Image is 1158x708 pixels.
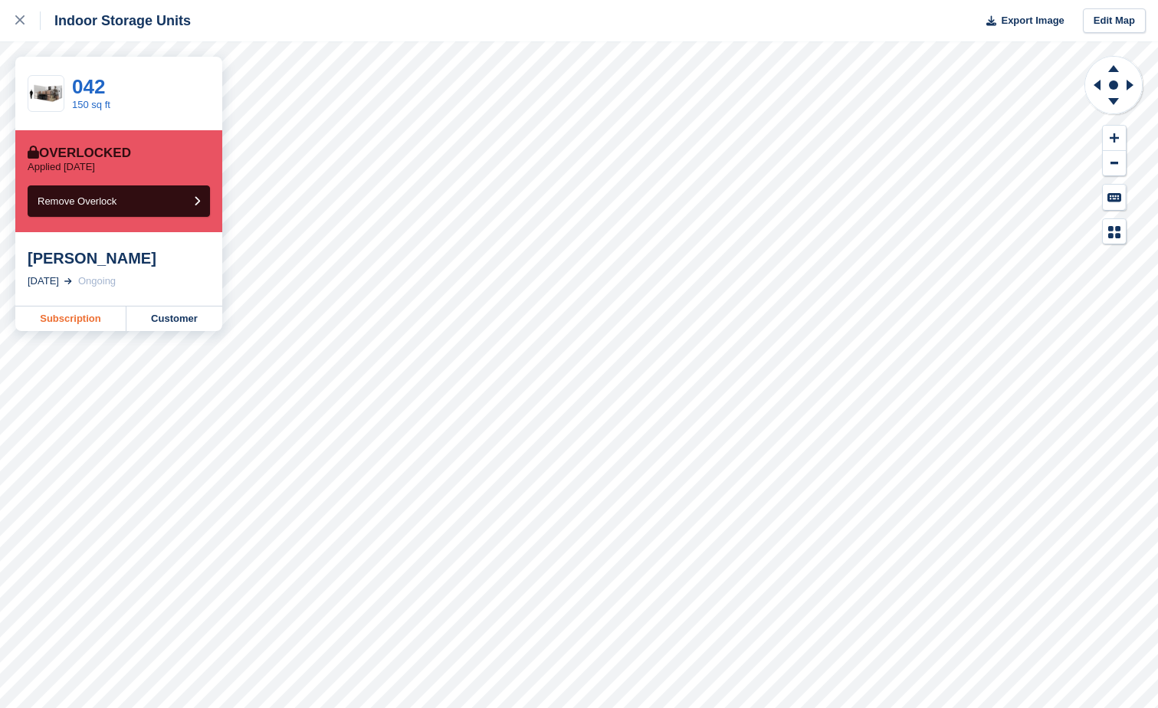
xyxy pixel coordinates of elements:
div: Indoor Storage Units [41,11,191,30]
button: Remove Overlock [28,185,210,217]
button: Zoom In [1103,126,1126,151]
div: Ongoing [78,274,116,289]
button: Map Legend [1103,219,1126,244]
div: [PERSON_NAME] [28,249,210,267]
button: Keyboard Shortcuts [1103,185,1126,210]
span: Remove Overlock [38,195,116,207]
button: Export Image [977,8,1065,34]
a: Subscription [15,306,126,331]
span: Export Image [1001,13,1064,28]
a: 150 sq ft [72,99,110,110]
a: Customer [126,306,222,331]
p: Applied [DATE] [28,161,95,173]
a: Edit Map [1083,8,1146,34]
div: Overlocked [28,146,131,161]
div: [DATE] [28,274,59,289]
img: 150-sqft-unit.jpg [28,80,64,107]
button: Zoom Out [1103,151,1126,176]
a: 042 [72,75,105,98]
img: arrow-right-light-icn-cde0832a797a2874e46488d9cf13f60e5c3a73dbe684e267c42b8395dfbc2abf.svg [64,278,72,284]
